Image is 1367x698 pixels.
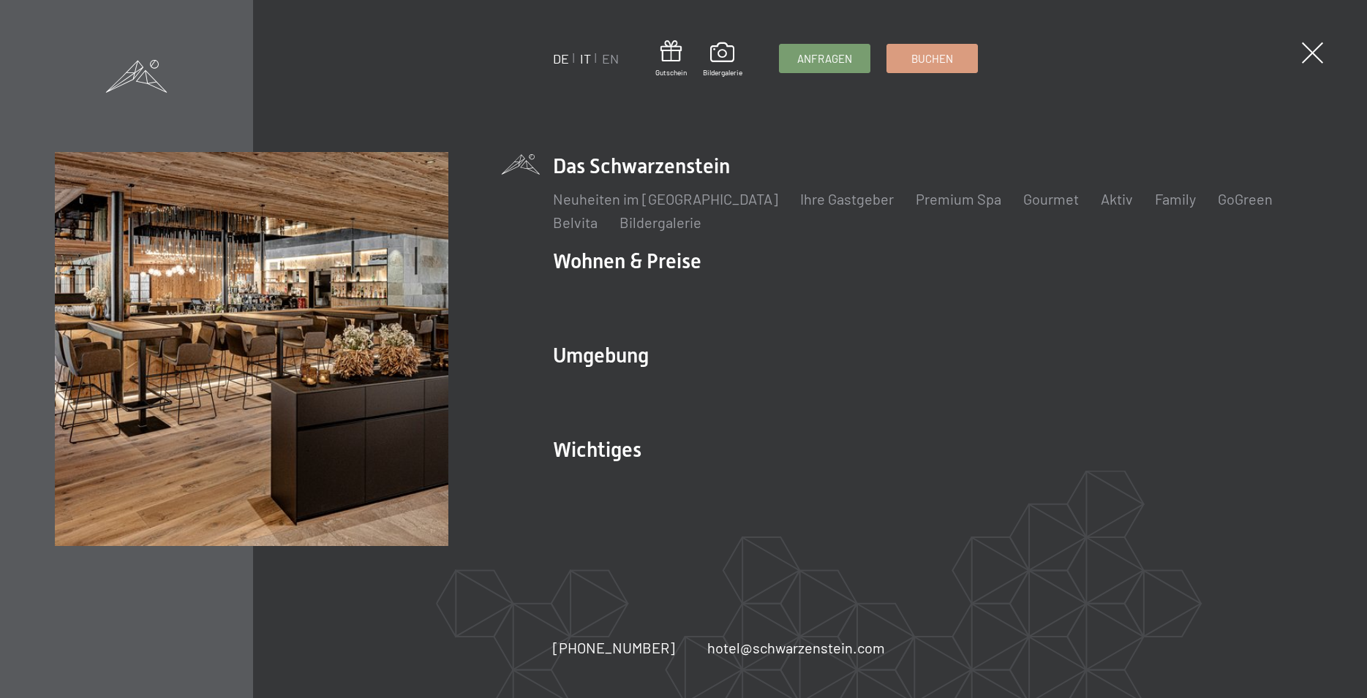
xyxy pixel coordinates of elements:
a: Buchen [887,45,977,72]
span: Bildergalerie [703,67,742,77]
a: Family [1155,190,1196,208]
a: hotel@schwarzenstein.com [707,637,885,658]
a: Bildergalerie [620,213,701,231]
a: Neuheiten im [GEOGRAPHIC_DATA] [553,190,778,208]
a: IT [580,50,591,67]
span: [PHONE_NUMBER] [553,639,675,656]
span: Buchen [911,51,953,67]
a: Aktiv [1101,190,1133,208]
a: Bildergalerie [703,42,742,77]
a: GoGreen [1218,190,1273,208]
a: Gutschein [655,40,687,77]
span: Gutschein [655,67,687,77]
a: [PHONE_NUMBER] [553,637,675,658]
a: Ihre Gastgeber [800,190,894,208]
a: DE [553,50,569,67]
a: Premium Spa [916,190,1001,208]
a: EN [602,50,619,67]
a: Anfragen [780,45,870,72]
span: Anfragen [797,51,852,67]
a: Gourmet [1023,190,1079,208]
a: Belvita [553,213,598,231]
